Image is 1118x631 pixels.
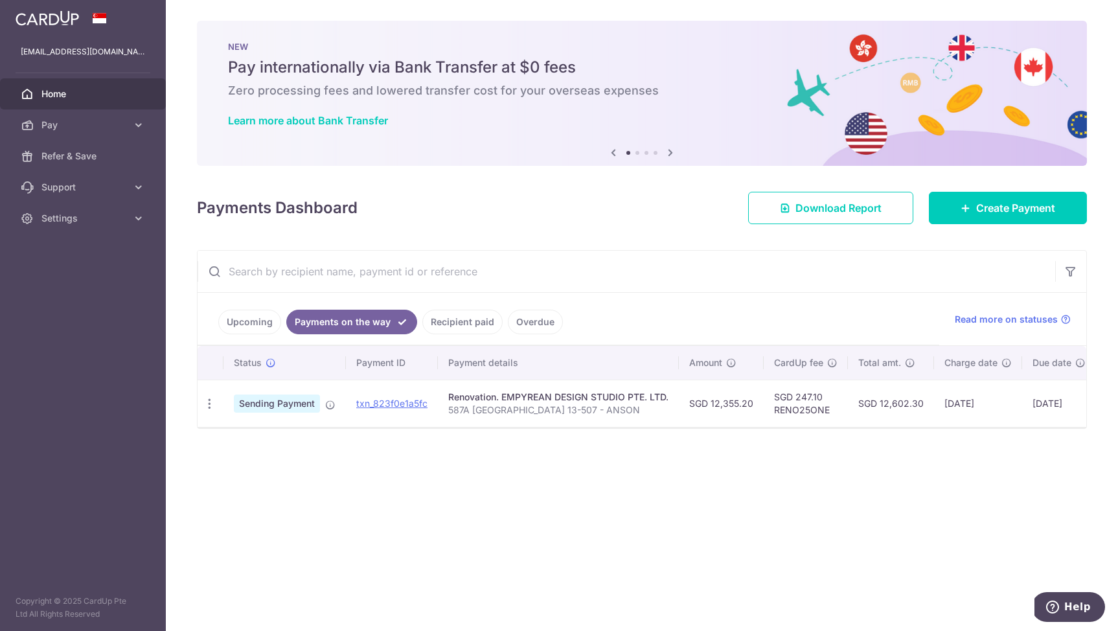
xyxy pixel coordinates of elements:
[41,181,127,194] span: Support
[228,114,388,127] a: Learn more about Bank Transfer
[1022,380,1096,427] td: [DATE]
[689,356,722,369] span: Amount
[679,380,764,427] td: SGD 12,355.20
[955,313,1058,326] span: Read more on statuses
[448,404,668,417] p: 587A [GEOGRAPHIC_DATA] 13-507 - ANSON
[944,356,998,369] span: Charge date
[198,251,1055,292] input: Search by recipient name, payment id or reference
[228,83,1056,98] h6: Zero processing fees and lowered transfer cost for your overseas expenses
[21,45,145,58] p: [EMAIL_ADDRESS][DOMAIN_NAME]
[234,395,320,413] span: Sending Payment
[795,200,882,216] span: Download Report
[234,356,262,369] span: Status
[41,212,127,225] span: Settings
[218,310,281,334] a: Upcoming
[976,200,1055,216] span: Create Payment
[41,119,127,132] span: Pay
[508,310,563,334] a: Overdue
[41,87,127,100] span: Home
[774,356,823,369] span: CardUp fee
[1034,592,1105,625] iframe: Opens a widget where you can find more information
[764,380,848,427] td: SGD 247.10 RENO25ONE
[228,41,1056,52] p: NEW
[929,192,1087,224] a: Create Payment
[197,21,1087,166] img: Bank transfer banner
[1032,356,1071,369] span: Due date
[346,346,438,380] th: Payment ID
[748,192,913,224] a: Download Report
[438,346,679,380] th: Payment details
[955,313,1071,326] a: Read more on statuses
[16,10,79,26] img: CardUp
[934,380,1022,427] td: [DATE]
[286,310,417,334] a: Payments on the way
[41,150,127,163] span: Refer & Save
[228,57,1056,78] h5: Pay internationally via Bank Transfer at $0 fees
[422,310,503,334] a: Recipient paid
[858,356,901,369] span: Total amt.
[448,391,668,404] div: Renovation. EMPYREAN DESIGN STUDIO PTE. LTD.
[197,196,358,220] h4: Payments Dashboard
[356,398,428,409] a: txn_823f0e1a5fc
[848,380,934,427] td: SGD 12,602.30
